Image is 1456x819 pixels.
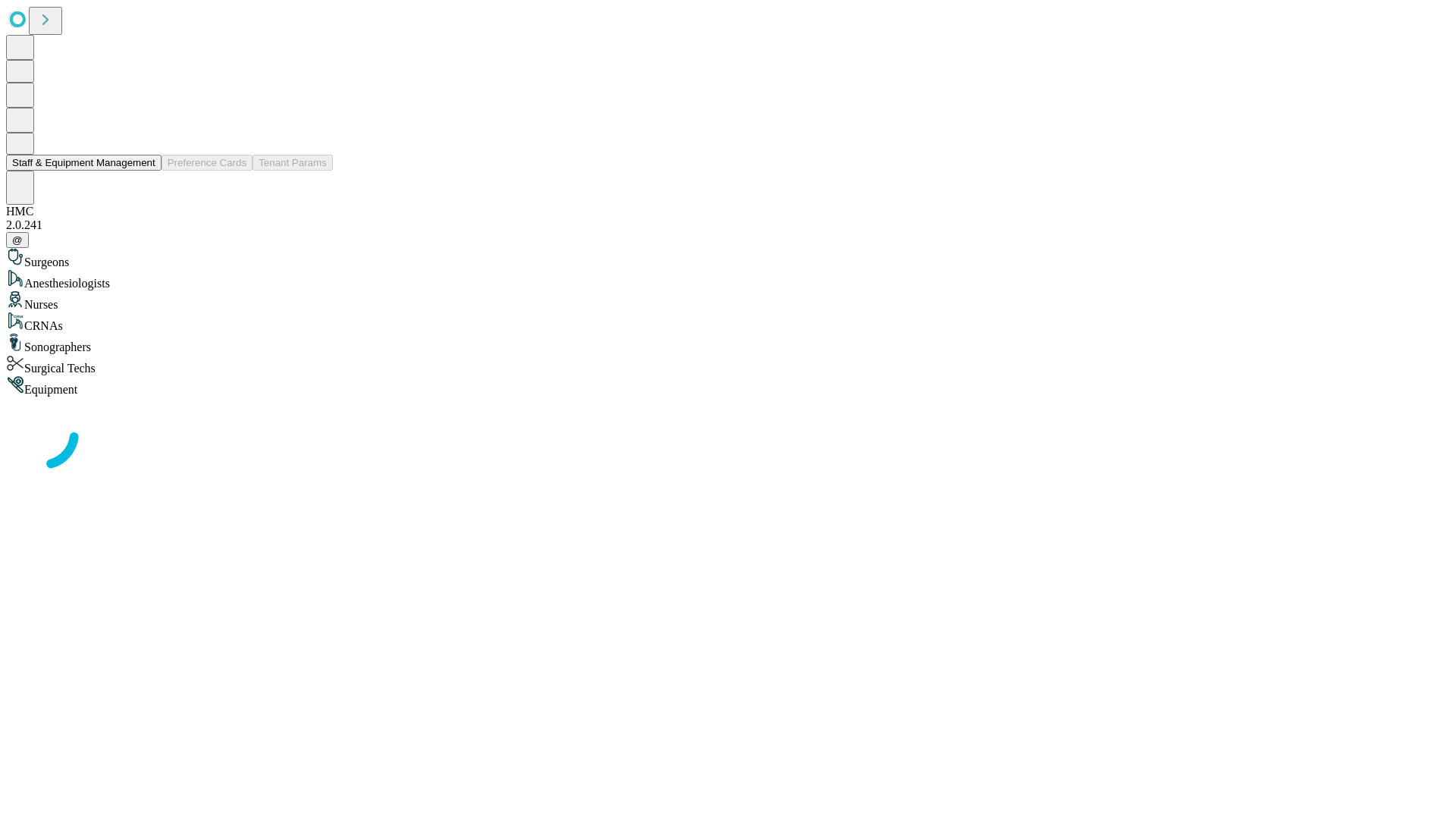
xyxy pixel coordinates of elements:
[6,248,1450,269] div: Surgeons
[6,375,1450,397] div: Equipment
[253,155,333,171] button: Tenant Params
[6,354,1450,375] div: Surgical Techs
[6,232,29,248] button: @
[6,218,1450,232] div: 2.0.241
[6,155,162,171] button: Staff & Equipment Management
[6,333,1450,354] div: Sonographers
[6,290,1450,312] div: Nurses
[162,155,253,171] button: Preference Cards
[6,312,1450,333] div: CRNAs
[6,205,1450,218] div: HMC
[12,234,23,246] span: @
[6,269,1450,290] div: Anesthesiologists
